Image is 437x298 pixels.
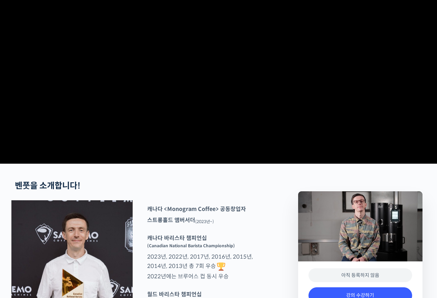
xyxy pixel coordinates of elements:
[89,219,133,236] a: 설정
[308,268,412,282] div: 아직 등록하지 않음
[22,229,26,235] span: 홈
[217,262,225,271] img: 🏆
[15,181,262,191] h2: 벤풋을 소개합니다!
[147,234,207,242] strong: 캐나다 바리스타 챔피언십
[147,291,202,298] strong: 월드 바리스타 챔피언십
[144,233,265,281] p: 2023년, 2022년, 2017년, 2016년, 2015년, 2014년, 2013년 총 7회 우승 2022년에는 브루어스 컵 동시 우승
[2,219,46,236] a: 홈
[107,229,115,235] span: 설정
[147,205,246,213] strong: 캐나다 <Monogram Coffee> 공동창업자
[46,219,89,236] a: 대화
[147,243,235,248] sup: (Canadian National Barista Championship)
[195,219,214,224] sub: (2023년~)
[63,230,72,235] span: 대화
[147,217,195,224] strong: 스트롱홀드 앰버서더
